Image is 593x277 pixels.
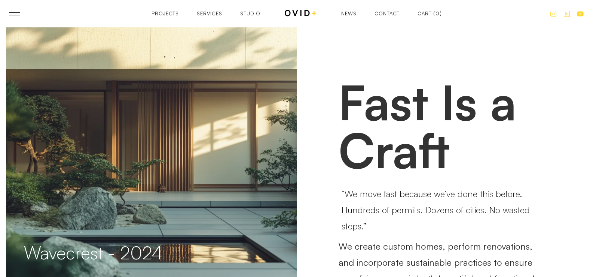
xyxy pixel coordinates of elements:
[440,11,442,16] div: )
[375,11,400,16] a: Contact
[197,11,222,16] a: Services
[24,243,163,263] h2: Wavecrest - 2024
[339,72,516,180] strong: Fast Is a Craft
[341,11,357,16] a: News
[152,11,179,16] a: Projects
[240,11,260,16] a: Studio
[433,11,435,16] div: (
[418,11,432,16] div: Cart
[435,11,440,16] div: 0
[418,11,442,16] a: Open cart
[342,186,542,235] p: “We move fast because we’ve done this before. Hundreds of permits. Dozens of cities. No wasted st...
